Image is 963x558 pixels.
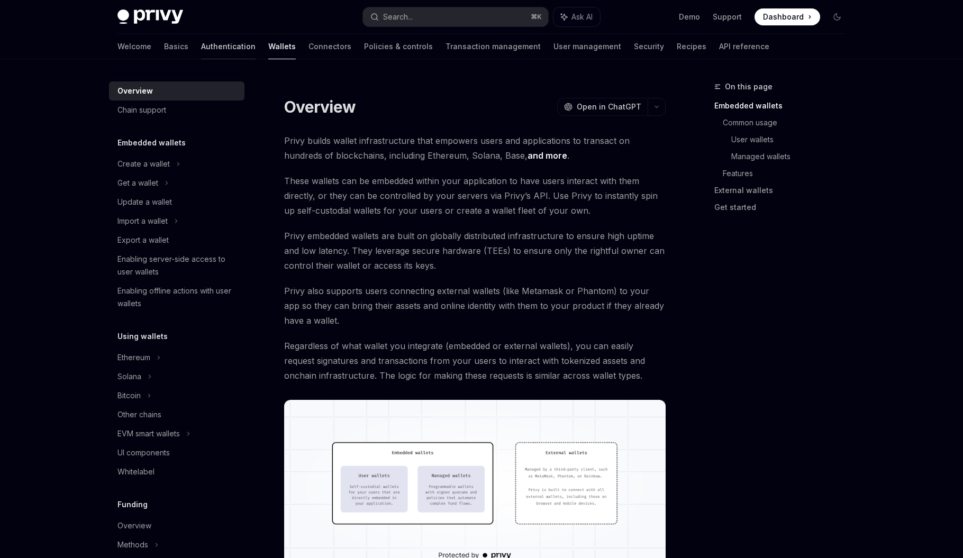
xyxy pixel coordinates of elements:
[117,177,158,189] div: Get a wallet
[117,389,141,402] div: Bitcoin
[117,104,166,116] div: Chain support
[109,281,244,313] a: Enabling offline actions with user wallets
[363,7,548,26] button: Search...⌘K
[284,339,666,383] span: Regardless of what wallet you integrate (embedded or external wallets), you can easily request si...
[714,97,854,114] a: Embedded wallets
[731,131,854,148] a: User wallets
[109,443,244,462] a: UI components
[117,519,151,532] div: Overview
[531,13,542,21] span: ⌘ K
[117,10,183,24] img: dark logo
[723,165,854,182] a: Features
[117,427,180,440] div: EVM smart wallets
[117,370,141,383] div: Solana
[755,8,820,25] a: Dashboard
[117,408,161,421] div: Other chains
[117,351,150,364] div: Ethereum
[677,34,706,59] a: Recipes
[284,173,666,218] span: These wallets can be embedded within your application to have users interact with them directly, ...
[109,231,244,250] a: Export a wallet
[557,98,648,116] button: Open in ChatGPT
[713,12,742,22] a: Support
[364,34,433,59] a: Policies & controls
[763,12,804,22] span: Dashboard
[553,34,621,59] a: User management
[383,11,413,23] div: Search...
[634,34,664,59] a: Security
[284,133,666,163] span: Privy builds wallet infrastructure that empowers users and applications to transact on hundreds o...
[571,12,593,22] span: Ask AI
[731,148,854,165] a: Managed wallets
[117,446,170,459] div: UI components
[723,114,854,131] a: Common usage
[528,150,567,161] a: and more
[109,405,244,424] a: Other chains
[284,228,666,273] span: Privy embedded wallets are built on globally distributed infrastructure to ensure high uptime and...
[117,285,238,310] div: Enabling offline actions with user wallets
[284,283,666,328] span: Privy also supports users connecting external wallets (like Metamask or Phantom) to your app so t...
[109,81,244,100] a: Overview
[719,34,769,59] a: API reference
[201,34,256,59] a: Authentication
[679,12,700,22] a: Demo
[117,158,170,170] div: Create a wallet
[109,250,244,281] a: Enabling server-side access to user wallets
[117,196,172,208] div: Update a wallet
[268,34,296,59] a: Wallets
[446,34,541,59] a: Transaction management
[117,330,168,343] h5: Using wallets
[117,234,169,246] div: Export a wallet
[117,253,238,278] div: Enabling server-side access to user wallets
[725,80,773,93] span: On this page
[117,465,155,478] div: Whitelabel
[117,85,153,97] div: Overview
[117,215,168,227] div: Import a wallet
[117,498,148,511] h5: Funding
[117,34,151,59] a: Welcome
[714,182,854,199] a: External wallets
[164,34,188,59] a: Basics
[109,100,244,120] a: Chain support
[553,7,600,26] button: Ask AI
[109,516,244,535] a: Overview
[117,538,148,551] div: Methods
[829,8,846,25] button: Toggle dark mode
[284,97,356,116] h1: Overview
[109,462,244,481] a: Whitelabel
[714,199,854,216] a: Get started
[117,136,186,149] h5: Embedded wallets
[308,34,351,59] a: Connectors
[109,193,244,212] a: Update a wallet
[577,102,641,112] span: Open in ChatGPT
